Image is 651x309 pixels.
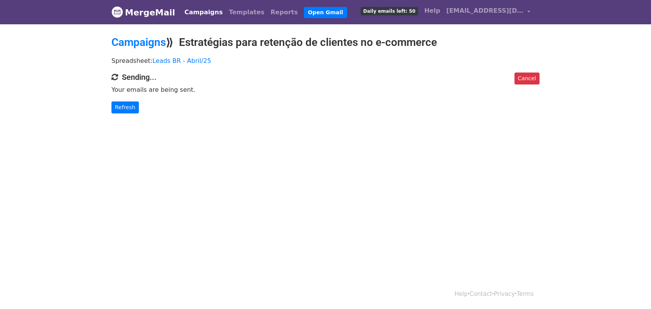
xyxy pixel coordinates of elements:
[226,5,267,20] a: Templates
[111,57,540,65] p: Spreadsheet:
[111,101,139,113] a: Refresh
[446,6,523,15] span: [EMAIL_ADDRESS][DOMAIN_NAME]
[358,3,421,19] a: Daily emails left: 50
[517,290,534,297] a: Terms
[443,3,533,21] a: [EMAIL_ADDRESS][DOMAIN_NAME]
[268,5,301,20] a: Reports
[152,57,211,64] a: Leads BR - Abril/25
[111,6,123,18] img: MergeMail logo
[514,73,540,84] a: Cancel
[361,7,418,15] span: Daily emails left: 50
[455,290,468,297] a: Help
[111,36,166,49] a: Campaigns
[421,3,443,19] a: Help
[111,36,540,49] h2: ⟫ Estratégias para retenção de clientes no e-commerce
[111,4,175,20] a: MergeMail
[111,86,540,94] p: Your emails are being sent.
[470,290,492,297] a: Contact
[181,5,226,20] a: Campaigns
[111,73,540,82] h4: Sending...
[494,290,515,297] a: Privacy
[304,7,347,18] a: Open Gmail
